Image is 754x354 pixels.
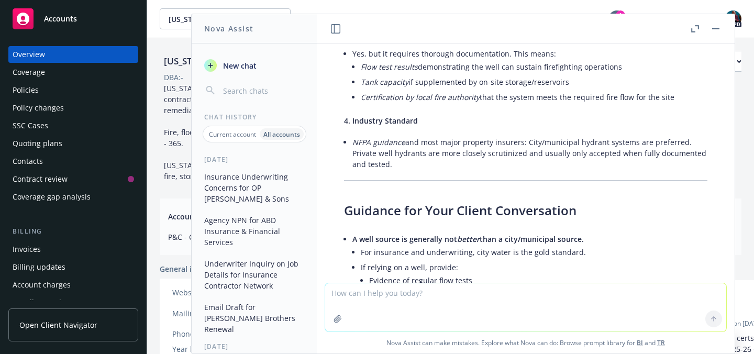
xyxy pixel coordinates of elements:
[13,241,41,258] div: Invoices
[168,231,261,242] span: P&C - Commercial lines
[361,90,707,105] li: that the system meets the required fire flow for the site
[192,155,317,164] div: [DATE]
[172,308,259,319] div: Mailing address
[8,99,138,116] a: Policy changes
[13,135,62,152] div: Quoting plans
[8,117,138,134] a: SSC Cases
[344,202,707,219] h3: Guidance for Your Client Conversation
[369,273,707,288] li: Evidence of regular flow tests
[616,10,625,20] div: 1
[200,255,308,294] button: Underwriter Inquiry on Job Details for Insurance Contractor Network
[13,117,48,134] div: SSC Cases
[8,4,138,34] a: Accounts
[361,92,480,102] em: Certification by local fire authority
[13,64,45,81] div: Coverage
[169,14,259,25] span: [US_STATE] PREMIER RESTORATION
[13,276,71,293] div: Account charges
[13,259,65,275] div: Billing updates
[352,137,405,147] em: NFPA guidance
[168,211,261,222] span: Account type
[352,135,707,172] li: and most major property insurers: City/municipal hydrant systems are preferred. Private well hydr...
[200,56,308,75] button: New chat
[657,338,665,347] a: TR
[8,241,138,258] a: Invoices
[200,168,308,207] button: Insurance Underwriting Concerns for OP [PERSON_NAME] & Sons
[8,226,138,237] div: Billing
[13,153,43,170] div: Contacts
[8,294,138,311] a: Installment plans
[192,113,317,121] div: Chat History
[192,342,317,351] div: [DATE]
[8,135,138,152] a: Quoting plans
[361,245,707,260] li: For insurance and underwriting, city water is the gold standard.
[8,82,138,98] a: Policies
[8,64,138,81] a: Coverage
[361,62,418,72] em: Flow test results
[13,82,39,98] div: Policies
[8,171,138,187] a: Contract review
[19,319,97,330] span: Open Client Navigator
[13,171,68,187] div: Contract review
[8,259,138,275] a: Billing updates
[209,130,256,139] p: Current account
[200,212,308,251] button: Agency NPN for ABD Insurance & Financial Services
[221,60,257,71] span: New chat
[628,8,649,29] a: Start snowing
[204,23,253,34] h1: Nova Assist
[172,328,259,339] div: Phone number
[160,8,291,29] button: [US_STATE] PREMIER RESTORATION
[8,276,138,293] a: Account charges
[13,294,74,311] div: Installment plans
[352,234,584,244] span: A well source is generally not than a city/municipal source.
[13,99,64,116] div: Policy changes
[637,338,643,347] a: BI
[321,332,730,353] span: Nova Assist can make mistakes. Explore what Nova can do: Browse prompt library for and
[8,46,138,63] a: Overview
[221,83,304,98] input: Search chats
[361,74,707,90] li: if supplemented by on-site storage/reservoirs
[8,189,138,205] a: Coverage gap analysis
[361,77,408,87] em: Tank capacity
[652,8,673,29] a: Report a Bug
[701,8,722,29] a: Switch app
[13,46,45,63] div: Overview
[164,72,183,83] div: DBA: -
[361,260,707,320] li: If relying on a well, provide:
[457,234,480,244] em: better
[44,15,77,23] span: Accounts
[160,54,317,68] div: [US_STATE] PREMIER RESTORATION
[352,46,707,107] li: Yes, but it requires thorough documentation. This means:
[172,287,259,298] div: Website
[13,189,91,205] div: Coverage gap analysis
[344,116,418,126] span: 4. Industry Standard
[725,10,741,27] img: photo
[164,83,627,181] span: [US_STATE] Premier Restoration doesn't just clean up disasters, they revive, restore, and remodel...
[160,263,204,274] span: General info
[8,153,138,170] a: Contacts
[677,8,697,29] a: Search
[263,130,300,139] p: All accounts
[200,298,308,338] button: Email Draft for [PERSON_NAME] Brothers Renewal
[361,59,707,74] li: demonstrating the well can sustain firefighting operations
